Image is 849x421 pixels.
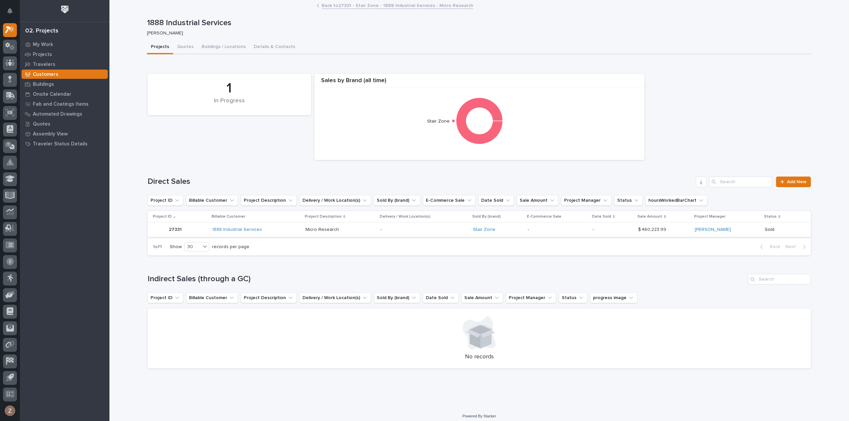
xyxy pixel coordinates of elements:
[241,195,297,206] button: Project Description
[169,226,183,233] p: 27331
[33,131,68,137] p: Assembly View
[614,195,643,206] button: Status
[776,177,811,187] a: Add New
[305,213,342,220] p: Project Description
[153,213,172,220] p: Project ID
[33,91,71,97] p: Onsite Calendar
[20,49,109,59] a: Projects
[517,195,558,206] button: Sale Amount
[472,213,501,220] p: Sold By (brand)
[423,292,459,303] button: Date Sold
[25,27,58,35] div: 02. Projects
[748,274,811,285] input: Search
[147,18,809,28] p: 1888 Industrial Services
[33,52,52,58] p: Projects
[765,227,800,233] p: Sold
[148,177,693,186] h1: Direct Sales
[423,195,476,206] button: E-Commerce Sale
[20,109,109,119] a: Automated Drawings
[148,292,183,303] button: Project ID
[755,244,783,250] button: Back
[33,72,58,78] p: Customers
[785,244,800,250] span: Next
[20,69,109,79] a: Customers
[527,213,561,220] p: E-Commerce Sale
[33,62,55,68] p: Travelers
[148,223,811,237] tr: 2733127331 1888 Industrial Services Micro ResearchMicro Research -Stair Zone --$ 460,223.99$ 460,...
[159,80,300,97] div: 1
[186,195,238,206] button: Billable Customer
[637,213,662,220] p: Sale Amount
[380,227,468,233] p: -
[156,353,803,361] p: No records
[593,227,633,233] p: -
[473,227,495,233] a: Stair Zone
[380,213,430,220] p: Delivery / Work Location(s)
[314,77,644,88] div: Sales by Brand (all time)
[559,292,587,303] button: Status
[20,139,109,149] a: Traveler Status Details
[33,141,88,147] p: Traveler Status Details
[592,213,611,220] p: Date Sold
[766,244,780,250] span: Back
[212,244,249,250] p: records per page
[170,244,182,250] p: Show
[8,8,17,19] div: Notifications
[20,129,109,139] a: Assembly View
[33,121,50,127] p: Quotes
[198,40,250,54] button: Buildings / Locations
[20,119,109,129] a: Quotes
[148,195,183,206] button: Project ID
[374,195,420,206] button: Sold By (brand)
[148,274,745,284] h1: Indirect Sales (through a GC)
[250,40,299,54] button: Details & Contacts
[33,42,53,48] p: My Work
[20,39,109,49] a: My Work
[20,79,109,89] a: Buildings
[528,227,587,233] p: -
[764,213,777,220] p: Status
[461,292,503,303] button: Sale Amount
[33,101,89,107] p: Fab and Coatings Items
[20,99,109,109] a: Fab and Coatings Items
[695,227,731,233] a: [PERSON_NAME]
[709,177,772,187] input: Search
[241,292,297,303] button: Project Description
[20,89,109,99] a: Onsite Calendar
[374,292,420,303] button: Sold By (brand)
[185,243,201,250] div: 30
[462,414,496,418] a: Powered By Stacker
[787,180,807,184] span: Add New
[322,1,473,9] a: Back to27331 - Stair Zone - 1888 Industrial Services - Micro Research
[148,239,167,255] p: 1 of 1
[783,244,811,250] button: Next
[159,97,300,111] div: In Progress
[33,81,54,87] p: Buildings
[506,292,556,303] button: Project Manager
[427,119,449,124] text: Stair Zone
[212,213,245,220] p: Billable Customer
[305,226,340,233] p: Micro Research
[3,4,17,18] button: Notifications
[645,195,707,206] button: hoursWorkedBarChart
[147,40,173,54] button: Projects
[694,213,726,220] p: Project Manager
[147,30,807,36] p: [PERSON_NAME]
[20,59,109,69] a: Travelers
[299,195,371,206] button: Delivery / Work Location(s)
[173,40,198,54] button: Quotes
[478,195,514,206] button: Date Sold
[3,404,17,418] button: users-avatar
[638,226,668,233] p: $ 460,223.99
[59,3,71,16] img: Workspace Logo
[561,195,612,206] button: Project Manager
[33,111,82,117] p: Automated Drawings
[590,292,637,303] button: progress image
[299,292,371,303] button: Delivery / Work Location(s)
[186,292,238,303] button: Billable Customer
[212,227,262,233] a: 1888 Industrial Services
